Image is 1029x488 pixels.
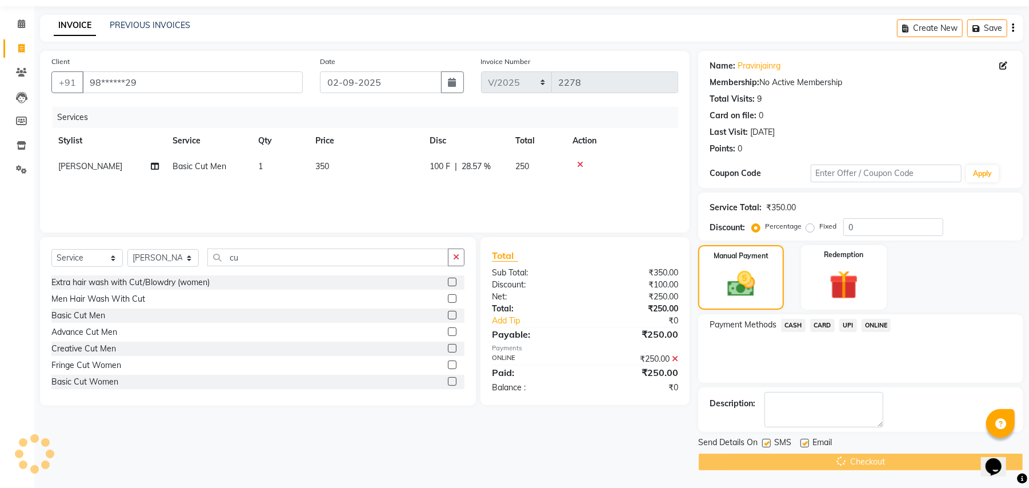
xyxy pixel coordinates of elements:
button: Create New [897,19,963,37]
th: Disc [423,128,509,154]
div: 9 [757,93,762,105]
div: Name: [710,60,735,72]
span: [PERSON_NAME] [58,161,122,171]
span: UPI [839,319,857,332]
div: Extra hair wash with Cut/Blowdry (women) [51,277,210,289]
a: PREVIOUS INVOICES [110,20,190,30]
span: Basic Cut Men [173,161,226,171]
div: [DATE] [750,126,775,138]
div: No Active Membership [710,77,1012,89]
span: Payment Methods [710,319,776,331]
div: Advance Cut Men [51,326,117,338]
div: Discount: [483,279,585,291]
span: 250 [515,161,529,171]
input: Search by Name/Mobile/Email/Code [82,71,303,93]
div: Payments [492,343,678,353]
div: ₹0 [602,315,687,327]
div: 0 [738,143,742,155]
div: ₹250.00 [585,327,687,341]
label: Fixed [819,221,836,231]
span: Send Details On [698,437,758,451]
div: Sub Total: [483,267,585,279]
input: Search or Scan [207,249,449,266]
span: CARD [810,319,835,332]
div: ₹250.00 [585,366,687,379]
div: Men Hair Wash With Cut [51,293,145,305]
div: Coupon Code [710,167,810,179]
div: Total Visits: [710,93,755,105]
label: Percentage [765,221,802,231]
div: Services [53,107,687,128]
button: Apply [966,165,999,182]
div: Points: [710,143,735,155]
div: 0 [759,110,763,122]
button: Save [967,19,1007,37]
div: Discount: [710,222,745,234]
a: INVOICE [54,15,96,36]
div: Card on file: [710,110,756,122]
label: Client [51,57,70,67]
img: _gift.svg [820,267,867,303]
th: Stylist [51,128,166,154]
div: ₹350.00 [585,267,687,279]
div: ₹0 [585,382,687,394]
div: Payable: [483,327,585,341]
label: Invoice Number [481,57,531,67]
a: Add Tip [483,315,602,327]
th: Total [509,128,566,154]
iframe: chat widget [981,442,1018,477]
a: Pravinjainrg [738,60,780,72]
span: 1 [258,161,263,171]
th: Service [166,128,251,154]
button: +91 [51,71,83,93]
div: Basic Cut Men [51,310,105,322]
div: Paid: [483,366,585,379]
span: SMS [774,437,791,451]
span: Total [492,250,518,262]
input: Enter Offer / Coupon Code [811,165,962,182]
div: Membership: [710,77,759,89]
div: Last Visit: [710,126,748,138]
div: Creative Cut Men [51,343,116,355]
div: ₹250.00 [585,291,687,303]
span: 350 [315,161,329,171]
div: ₹250.00 [585,353,687,365]
div: Net: [483,291,585,303]
label: Date [320,57,335,67]
label: Redemption [824,250,863,260]
div: Description: [710,398,755,410]
span: 28.57 % [462,161,491,173]
div: Service Total: [710,202,762,214]
label: Manual Payment [714,251,768,261]
div: ₹250.00 [585,303,687,315]
th: Price [309,128,423,154]
div: Total: [483,303,585,315]
div: Fringe Cut Women [51,359,121,371]
div: Balance : [483,382,585,394]
img: _cash.svg [719,268,764,300]
span: | [455,161,457,173]
span: CASH [781,319,806,332]
div: Basic Cut Women [51,376,118,388]
span: Email [812,437,832,451]
span: ONLINE [862,319,891,332]
div: ONLINE [483,353,585,365]
th: Qty [251,128,309,154]
th: Action [566,128,678,154]
div: ₹100.00 [585,279,687,291]
span: 100 F [430,161,450,173]
div: ₹350.00 [766,202,796,214]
